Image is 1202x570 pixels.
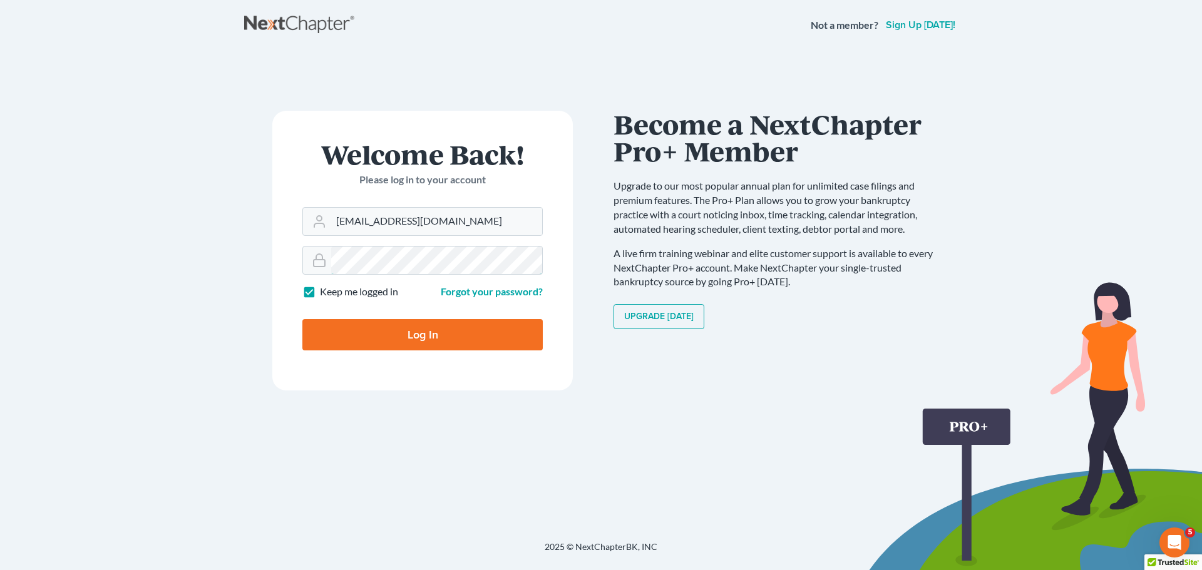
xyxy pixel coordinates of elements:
[302,319,543,350] input: Log In
[614,111,945,164] h1: Become a NextChapter Pro+ Member
[1185,527,1195,537] span: 5
[811,18,878,33] strong: Not a member?
[302,173,543,187] p: Please log in to your account
[614,247,945,290] p: A live firm training webinar and elite customer support is available to every NextChapter Pro+ ac...
[320,285,398,299] label: Keep me logged in
[244,541,958,563] div: 2025 © NextChapterBK, INC
[302,141,543,168] h1: Welcome Back!
[1159,527,1189,557] iframe: Intercom live chat
[614,304,704,329] a: Upgrade [DATE]
[331,208,542,235] input: Email Address
[614,179,945,236] p: Upgrade to our most popular annual plan for unlimited case filings and premium features. The Pro+...
[441,285,543,297] a: Forgot your password?
[883,20,958,30] a: Sign up [DATE]!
